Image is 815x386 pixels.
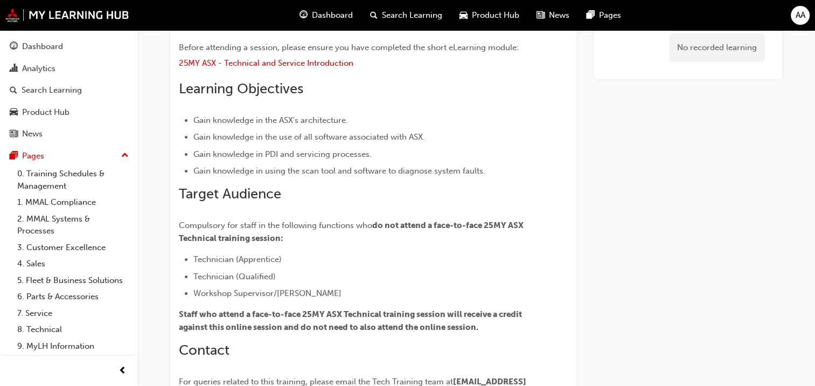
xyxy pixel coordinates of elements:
span: News [549,9,569,22]
span: Staff who attend a face-to-face 25MY ASX Technical training session will receive a credit against... [179,309,524,332]
span: guage-icon [299,9,308,22]
span: guage-icon [10,42,18,52]
span: Search Learning [382,9,442,22]
div: Pages [22,150,44,162]
a: All Pages [13,354,133,371]
a: 3. Customer Excellence [13,239,133,256]
div: News [22,128,43,140]
span: Compulsory for staff in the following functions who [179,220,372,230]
span: car-icon [10,108,18,118]
a: Dashboard [4,37,133,57]
span: Contact [179,342,229,359]
a: 4. Sales [13,256,133,272]
span: car-icon [459,9,468,22]
span: Learning Objectives [179,80,303,97]
a: 2. MMAL Systems & Processes [13,211,133,239]
div: Analytics [22,63,55,75]
a: 6. Parts & Accessories [13,288,133,305]
a: News [4,124,133,144]
span: Gain knowledge in PDI and servicing processes. [193,149,372,159]
span: Gain knowledge in the ASX's architecture. [193,115,348,125]
span: pages-icon [587,9,595,22]
a: news-iconNews [528,4,578,26]
a: Product Hub [4,102,133,122]
button: DashboardAnalyticsSearch LearningProduct HubNews [4,35,133,146]
div: No recorded learning [669,33,765,62]
img: mmal [5,8,129,22]
span: Target Audience [179,185,281,202]
span: Pages [599,9,621,22]
button: Pages [4,146,133,166]
span: Before attending a session, please ensure you have completed the short eLearning module: [179,43,519,52]
div: Dashboard [22,40,63,53]
span: news-icon [10,129,18,139]
span: Gain knowledge in using the scan tool and software to diagnose system faults. [193,166,485,176]
span: search-icon [10,86,17,95]
a: 5. Fleet & Business Solutions [13,272,133,289]
span: pages-icon [10,151,18,161]
div: Search Learning [22,84,82,96]
a: 8. Technical [13,321,133,338]
button: AA [791,6,810,25]
a: 7. Service [13,305,133,322]
span: prev-icon [119,364,127,378]
span: Technician (Qualified) [193,272,276,281]
span: Gain knowledge in the use of all software associated with ASX. [193,132,425,142]
span: Product Hub [472,9,519,22]
div: Product Hub [22,106,69,119]
a: search-iconSearch Learning [361,4,451,26]
span: up-icon [121,149,129,163]
span: Workshop Supervisor/[PERSON_NAME] [193,288,342,298]
span: chart-icon [10,64,18,74]
a: 1. MMAL Compliance [13,194,133,211]
span: Technician (Apprentice) [193,254,282,264]
span: search-icon [370,9,378,22]
a: Analytics [4,59,133,79]
span: Dashboard [312,9,353,22]
span: Technicians will undertake theoretical based training with video content. [179,22,449,31]
span: news-icon [537,9,545,22]
a: 0. Training Schedules & Management [13,166,133,194]
span: AA [796,9,805,22]
a: car-iconProduct Hub [451,4,528,26]
a: 25MY ASX - Technical and Service Introduction [179,58,353,68]
a: pages-iconPages [578,4,630,26]
a: 9. MyLH Information [13,338,133,355]
a: guage-iconDashboard [291,4,361,26]
a: Search Learning [4,80,133,100]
